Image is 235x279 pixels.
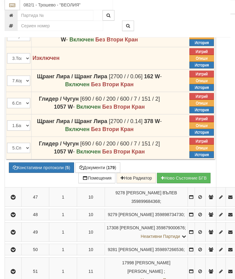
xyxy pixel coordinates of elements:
[131,199,160,204] span: 359899684368
[117,173,156,184] button: Нов Радиатор
[189,40,214,46] button: История
[21,188,49,207] td: 47
[126,191,177,196] span: [PERSON_NAME] ВЪЛЕВ
[155,212,183,217] span: 359898734730
[189,129,214,136] button: История
[105,223,188,242] td: ;
[39,96,79,102] strong: Глидер / Чугун
[189,100,214,107] button: Опиши
[49,223,77,242] td: 1
[109,74,143,80] span: [2700 / / 0.06]
[105,188,188,207] td: ;
[156,226,185,231] span: 359879000676
[144,118,162,125] span: -
[106,226,118,231] span: Партида №
[108,212,117,217] span: Партида №
[21,209,49,221] td: 48
[54,149,75,155] span: -
[105,244,188,256] td: ;
[39,141,79,147] strong: Глидер / Чугун
[88,230,93,235] span: 10
[88,195,93,200] span: 10
[189,107,214,114] button: История
[157,173,211,184] button: Новo Състояние БГВ
[189,71,214,78] button: Изтрий
[21,223,49,242] td: 49
[17,21,103,31] input: Сериен номер
[95,37,138,43] strong: Без Втори Кран
[109,118,143,125] span: [2700 / / 0.14]
[54,104,73,110] strong: 1057 W
[189,122,214,129] button: Опиши
[120,226,155,231] span: [PERSON_NAME]
[65,126,90,133] strong: Включен
[144,74,160,80] strong: 162 W
[49,244,77,256] td: 1
[118,212,154,217] span: [PERSON_NAME]
[17,10,93,21] input: Партида №
[88,269,93,274] span: 11
[37,74,107,80] strong: Щранг Лира / Щранг Лира
[189,93,214,100] button: Изтрий
[21,244,49,256] td: 50
[65,82,90,88] strong: Включен
[189,78,214,84] button: Опиши
[122,261,134,265] span: Партида №
[102,104,145,110] strong: Без Втори Кран
[91,82,134,88] strong: Без Втори Кран
[54,104,75,110] span: -
[32,55,60,61] strong: Изключен
[189,152,214,158] button: История
[108,165,115,170] b: 179
[189,145,214,152] button: Опиши
[189,48,214,55] button: Изтрий
[115,191,125,196] span: Партида №
[54,149,73,155] strong: 1057 W
[75,163,120,173] button: Документи (179)
[118,247,154,252] span: [PERSON_NAME]
[189,84,214,91] button: История
[189,138,214,145] button: Изтрий
[155,247,183,252] span: 359897266536
[76,149,101,155] strong: Включен
[141,234,180,239] span: Неактивни Партиди
[189,55,214,62] button: Опиши
[105,209,188,221] td: ;
[78,173,116,184] button: Помещения
[80,96,160,102] span: [690 / 60 / 200 / 600 / 7 / 151 / 2]
[144,74,162,80] span: -
[88,247,93,252] span: 10
[127,261,170,274] span: [PERSON_NAME] [PERSON_NAME]
[49,209,77,221] td: 1
[66,165,69,170] b: 5
[76,104,101,110] strong: Включен
[91,126,134,133] strong: Без Втори Кран
[144,118,160,125] strong: 378 W
[102,149,145,155] strong: Без Втори Кран
[189,116,214,122] button: Изтрий
[37,118,107,125] strong: Щранг Лира / Щранг Лира
[80,141,160,147] span: [690 / 60 / 200 / 600 / 7 / 151 / 2]
[88,212,93,217] span: 10
[9,163,74,173] button: Констативни протоколи (5)
[49,188,77,207] td: 1
[189,62,214,69] button: История
[69,37,94,43] strong: Включен
[108,247,117,252] span: Партида №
